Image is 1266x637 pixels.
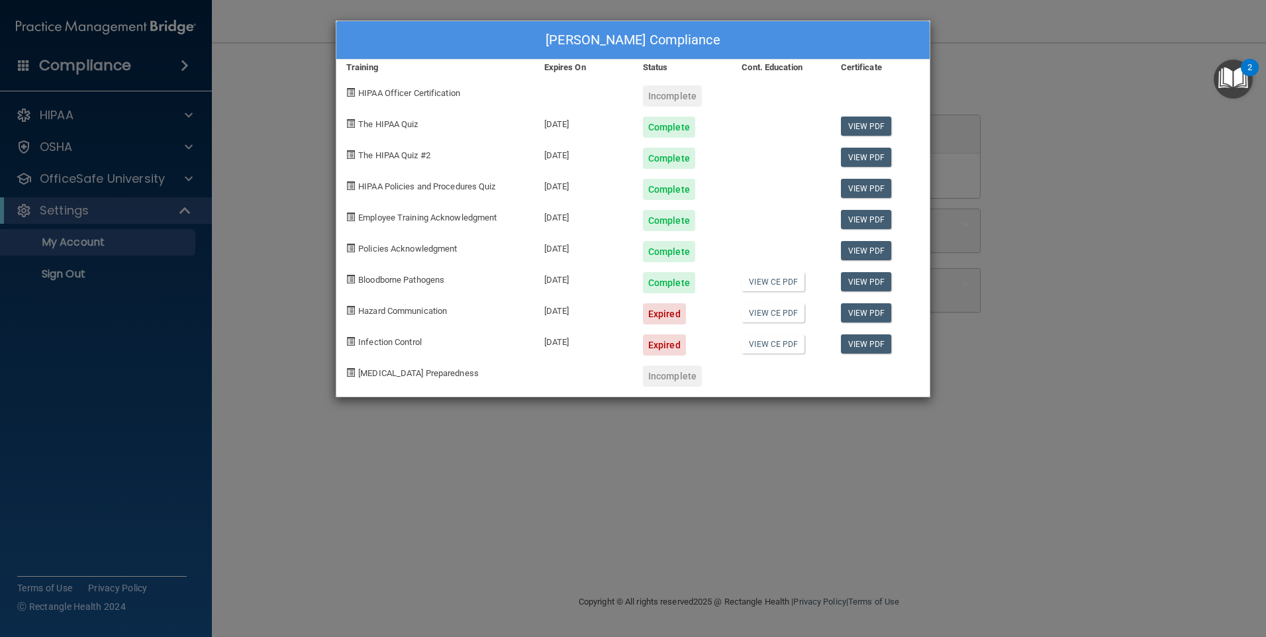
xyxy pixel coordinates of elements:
div: Complete [643,241,695,262]
a: View CE PDF [742,334,804,354]
div: [PERSON_NAME] Compliance [336,21,930,60]
div: Complete [643,210,695,231]
a: View PDF [841,210,892,229]
span: HIPAA Officer Certification [358,88,460,98]
div: Cont. Education [732,60,830,75]
div: [DATE] [534,324,633,356]
div: Incomplete [643,85,702,107]
div: Complete [643,179,695,200]
a: View PDF [841,117,892,136]
span: The HIPAA Quiz #2 [358,150,430,160]
div: [DATE] [534,231,633,262]
div: [DATE] [534,200,633,231]
span: Bloodborne Pathogens [358,275,444,285]
div: Certificate [831,60,930,75]
span: The HIPAA Quiz [358,119,418,129]
a: View PDF [841,272,892,291]
a: View PDF [841,334,892,354]
div: Complete [643,272,695,293]
a: View PDF [841,303,892,322]
div: Training [336,60,534,75]
a: View CE PDF [742,272,804,291]
div: Incomplete [643,366,702,387]
button: Open Resource Center, 2 new notifications [1214,60,1253,99]
div: Complete [643,117,695,138]
div: [DATE] [534,262,633,293]
div: Expires On [534,60,633,75]
iframe: Drift Widget Chat Controller [1037,543,1250,596]
a: View PDF [841,179,892,198]
div: Expired [643,303,686,324]
div: Expired [643,334,686,356]
span: HIPAA Policies and Procedures Quiz [358,181,495,191]
span: Employee Training Acknowledgment [358,213,497,222]
span: Hazard Communication [358,306,447,316]
div: [DATE] [534,293,633,324]
div: 2 [1247,68,1252,85]
div: [DATE] [534,138,633,169]
a: View CE PDF [742,303,804,322]
div: [DATE] [534,169,633,200]
span: Policies Acknowledgment [358,244,457,254]
a: View PDF [841,148,892,167]
div: Complete [643,148,695,169]
span: Infection Control [358,337,422,347]
span: [MEDICAL_DATA] Preparedness [358,368,479,378]
a: View PDF [841,241,892,260]
div: Status [633,60,732,75]
div: [DATE] [534,107,633,138]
